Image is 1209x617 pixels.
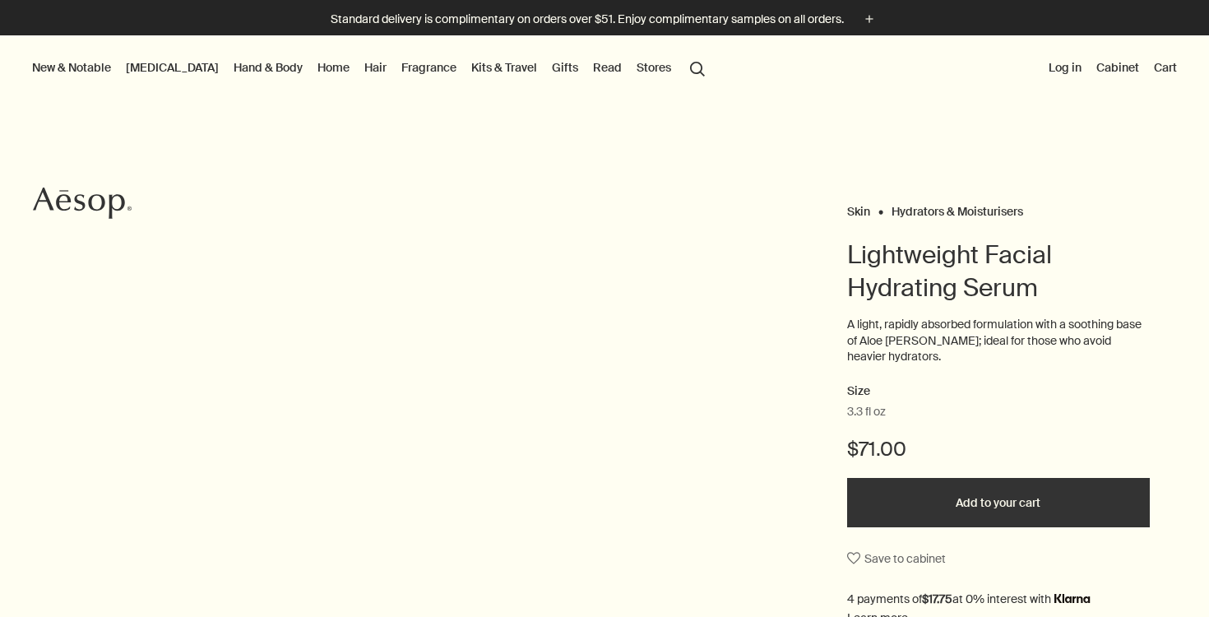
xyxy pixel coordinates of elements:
nav: primary [29,35,712,101]
a: Hand & Body [230,57,306,78]
a: Fragrance [398,57,460,78]
button: Stores [633,57,674,78]
a: Home [314,57,353,78]
a: Hair [361,57,390,78]
nav: supplementary [1045,35,1180,101]
span: $71.00 [847,436,906,462]
p: Standard delivery is complimentary on orders over $51. Enjoy complimentary samples on all orders. [331,11,844,28]
button: Cart [1151,57,1180,78]
a: Read [590,57,625,78]
button: Log in [1045,57,1085,78]
button: Add to your cart - $71.00 [847,478,1150,527]
a: [MEDICAL_DATA] [123,57,222,78]
h1: Lightweight Facial Hydrating Serum [847,239,1150,304]
button: Open search [683,52,712,83]
button: Standard delivery is complimentary on orders over $51. Enjoy complimentary samples on all orders. [331,10,878,29]
p: A light, rapidly absorbed formulation with a soothing base of Aloe [PERSON_NAME]; ideal for those... [847,317,1150,365]
a: Aesop [29,183,136,228]
button: Save to cabinet [847,544,946,573]
svg: Aesop [33,187,132,220]
a: Hydrators & Moisturisers [892,204,1023,211]
a: Kits & Travel [468,57,540,78]
button: New & Notable [29,57,114,78]
a: Cabinet [1093,57,1142,78]
a: Skin [847,204,870,211]
span: 3.3 fl oz [847,404,886,420]
h2: Size [847,382,1150,401]
a: Gifts [549,57,581,78]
